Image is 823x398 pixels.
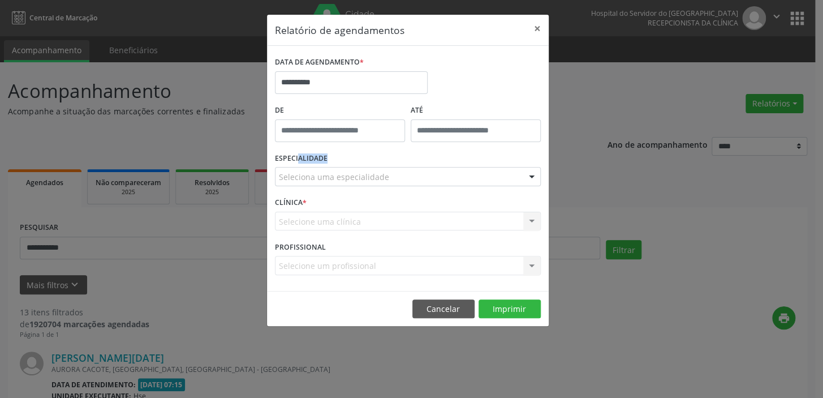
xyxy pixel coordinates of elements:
[275,102,405,119] label: De
[275,54,364,71] label: DATA DE AGENDAMENTO
[275,194,307,212] label: CLÍNICA
[279,171,389,183] span: Seleciona uma especialidade
[411,102,541,119] label: ATÉ
[275,23,404,37] h5: Relatório de agendamentos
[526,15,549,42] button: Close
[479,299,541,319] button: Imprimir
[275,238,326,256] label: PROFISSIONAL
[412,299,475,319] button: Cancelar
[275,150,328,168] label: ESPECIALIDADE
